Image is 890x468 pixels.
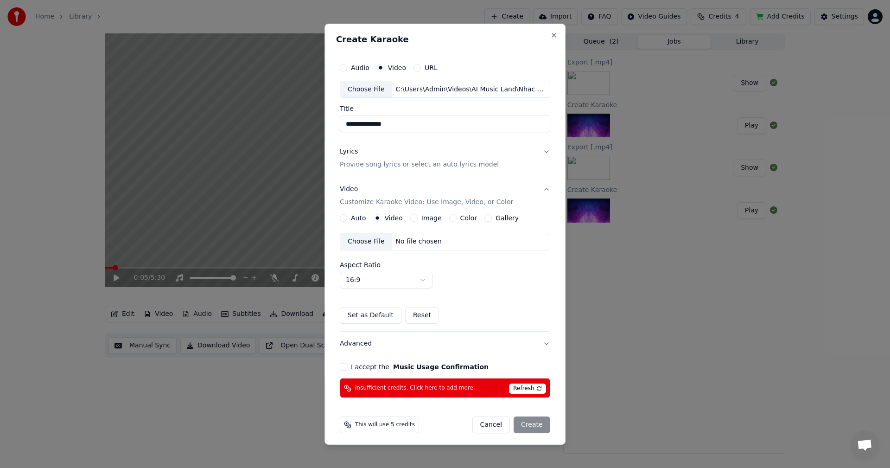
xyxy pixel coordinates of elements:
label: Gallery [496,215,519,221]
label: Video [385,215,403,221]
label: Color [460,215,477,221]
button: VideoCustomize Karaoke Video: Use Image, Video, or Color [340,177,550,214]
button: I accept the [393,364,489,370]
p: Provide song lyrics or select an auto lyrics model [340,160,499,169]
span: Insufficient credits. Click here to add more. [355,385,475,392]
div: C:\Users\Admin\Videos\AI Music Land\Nhac Viet\Xin Giu Lai Ten [PERSON_NAME]\XinGiuLaiTenAnh.mp4 [392,84,550,94]
label: Image [421,215,442,221]
button: Advanced [340,332,550,356]
button: Reset [405,307,439,324]
label: Video [388,64,406,71]
div: Video [340,185,513,207]
button: LyricsProvide song lyrics or select an auto lyrics model [340,140,550,177]
span: Refresh [509,384,546,394]
label: URL [425,64,438,71]
div: Choose File [340,233,392,250]
label: I accept the [351,364,489,370]
div: No file chosen [392,237,445,246]
label: Aspect Ratio [340,262,550,268]
div: Choose File [340,81,392,97]
label: Audio [351,64,369,71]
p: Customize Karaoke Video: Use Image, Video, or Color [340,198,513,207]
h2: Create Karaoke [336,35,554,43]
div: Lyrics [340,147,358,156]
button: Cancel [472,417,510,433]
div: VideoCustomize Karaoke Video: Use Image, Video, or Color [340,214,550,331]
label: Auto [351,215,366,221]
span: This will use 5 credits [355,421,415,429]
button: Set as Default [340,307,401,324]
label: Title [340,105,550,112]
